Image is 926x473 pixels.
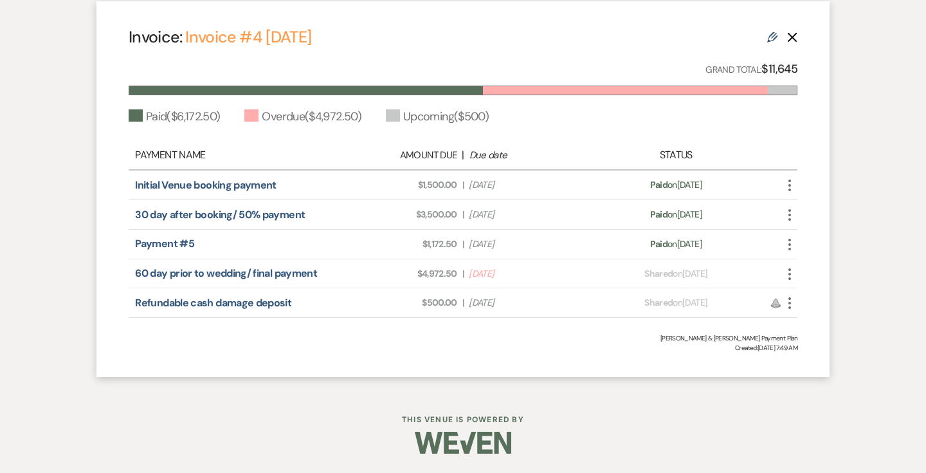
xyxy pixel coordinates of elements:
[644,297,673,308] span: Shared
[594,296,758,310] div: on [DATE]
[129,26,311,48] h4: Invoice:
[135,178,276,192] a: Initial Venue booking payment
[462,237,464,251] span: |
[469,148,588,163] div: Due date
[761,61,797,77] strong: $11,645
[594,208,758,221] div: on [DATE]
[462,178,464,192] span: |
[469,267,587,281] span: [DATE]
[135,266,317,280] a: 60 day prior to wedding/ final payment
[469,237,587,251] span: [DATE]
[644,268,673,279] span: Shared
[462,208,464,221] span: |
[339,237,457,251] span: $1,172.50
[129,108,220,125] div: Paid ( $6,172.50 )
[135,147,332,163] div: Payment Name
[594,147,758,163] div: Status
[339,208,457,221] span: $3,500.00
[415,420,511,465] img: Weven Logo
[244,108,361,125] div: Overdue ( $4,972.50 )
[650,209,667,220] span: Paid
[129,333,797,343] div: [PERSON_NAME] & [PERSON_NAME] Payment Plan
[462,296,464,310] span: |
[135,237,194,250] a: Payment #5
[386,108,489,125] div: Upcoming ( $500 )
[650,238,667,250] span: Paid
[339,296,457,310] span: $500.00
[135,296,291,310] a: Refundable cash damage deposit
[339,178,457,192] span: $1,500.00
[650,179,667,190] span: Paid
[705,60,797,79] p: Grand Total:
[469,178,587,192] span: [DATE]
[462,267,464,281] span: |
[129,343,797,353] span: Created: [DATE] 7:49 AM
[469,296,587,310] span: [DATE]
[332,147,594,163] div: |
[594,178,758,192] div: on [DATE]
[594,267,758,281] div: on [DATE]
[469,208,587,221] span: [DATE]
[594,237,758,251] div: on [DATE]
[135,208,305,221] a: 30 day after booking/ 50% payment
[338,148,457,163] div: Amount Due
[185,26,311,48] a: Invoice #4 [DATE]
[339,267,457,281] span: $4,972.50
